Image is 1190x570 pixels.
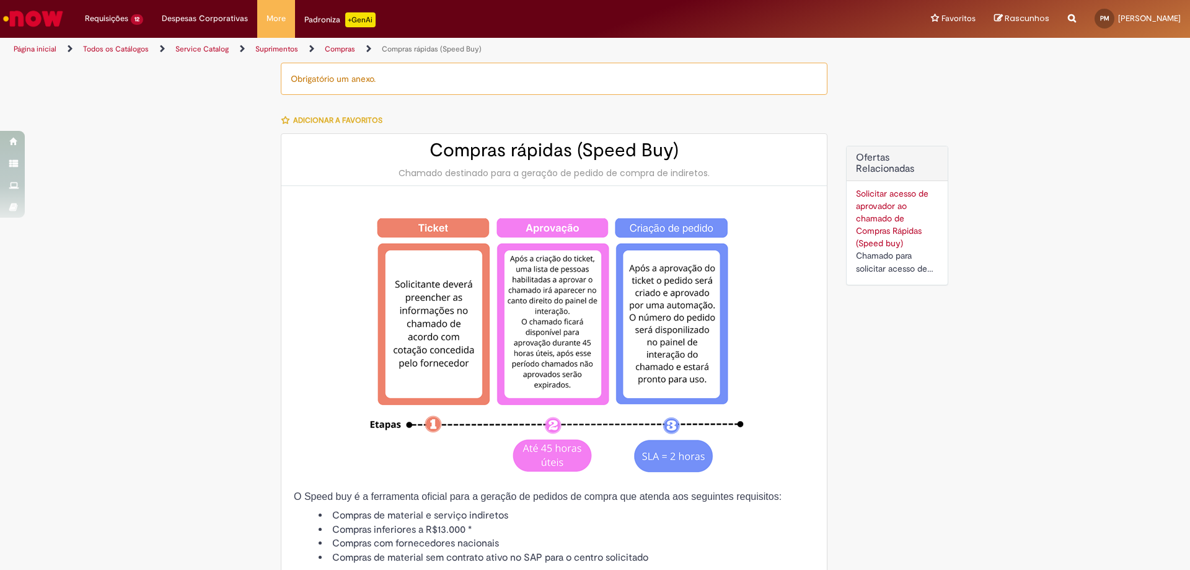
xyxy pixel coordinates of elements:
span: Favoritos [941,12,976,25]
ul: Trilhas de página [9,38,784,61]
a: Solicitar acesso de aprovador ao chamado de Compras Rápidas (Speed buy) [856,188,928,249]
a: Rascunhos [994,13,1049,25]
span: Rascunhos [1005,12,1049,24]
li: Compras de material sem contrato ativo no SAP para o centro solicitado [319,551,814,565]
span: More [267,12,286,25]
span: Despesas Corporativas [162,12,248,25]
div: Chamado para solicitar acesso de aprovador ao ticket de Speed buy [856,249,938,275]
a: Página inicial [14,44,56,54]
div: Chamado destinado para a geração de pedido de compra de indiretos. [294,167,814,179]
div: Padroniza [304,12,376,27]
a: Compras rápidas (Speed Buy) [382,44,482,54]
li: Compras inferiores a R$13.000 * [319,523,814,537]
h2: Compras rápidas (Speed Buy) [294,140,814,161]
a: Todos os Catálogos [83,44,149,54]
h2: Ofertas Relacionadas [856,153,938,174]
span: PM [1100,14,1109,22]
div: Ofertas Relacionadas [846,146,948,285]
img: ServiceNow [1,6,65,31]
a: Compras [325,44,355,54]
li: Compras de material e serviço indiretos [319,509,814,523]
span: Requisições [85,12,128,25]
span: O Speed buy é a ferramenta oficial para a geração de pedidos de compra que atenda aos seguintes r... [294,491,782,502]
li: Compras com fornecedores nacionais [319,537,814,551]
span: Adicionar a Favoritos [293,115,382,125]
a: Suprimentos [255,44,298,54]
button: Adicionar a Favoritos [281,107,389,133]
span: [PERSON_NAME] [1118,13,1181,24]
a: Service Catalog [175,44,229,54]
span: 12 [131,14,143,25]
p: +GenAi [345,12,376,27]
div: Obrigatório um anexo. [281,63,827,95]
